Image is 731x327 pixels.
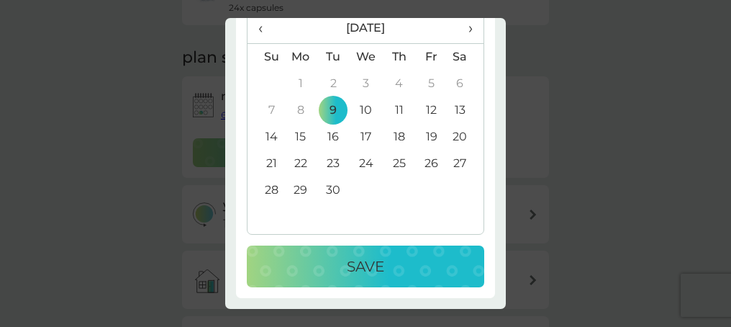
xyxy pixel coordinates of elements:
td: 12 [415,97,448,124]
td: 4 [383,71,415,97]
td: 25 [383,151,415,177]
td: 26 [415,151,448,177]
button: Save [247,246,484,287]
td: 30 [317,177,350,204]
td: 15 [284,124,317,151]
td: 24 [350,151,383,177]
th: Mo [284,43,317,71]
td: 2 [317,71,350,97]
td: 11 [383,97,415,124]
td: 10 [350,97,383,124]
p: Save [347,255,384,278]
td: 27 [448,151,483,177]
td: 22 [284,151,317,177]
span: › [458,13,473,43]
th: Sa [448,43,483,71]
td: 17 [350,124,383,151]
td: 19 [415,124,448,151]
td: 1 [284,71,317,97]
td: 20 [448,124,483,151]
td: 29 [284,177,317,204]
td: 8 [284,97,317,124]
td: 23 [317,151,350,177]
td: 18 [383,124,415,151]
td: 9 [317,97,350,124]
td: 6 [448,71,483,97]
th: Su [248,43,284,71]
td: 28 [248,177,284,204]
th: We [350,43,383,71]
td: 16 [317,124,350,151]
td: 7 [248,97,284,124]
td: 14 [248,124,284,151]
td: 21 [248,151,284,177]
th: Fr [415,43,448,71]
td: 5 [415,71,448,97]
span: ‹ [258,13,273,43]
th: [DATE] [284,13,448,44]
td: 13 [448,97,483,124]
td: 3 [350,71,383,97]
th: Tu [317,43,350,71]
th: Th [383,43,415,71]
